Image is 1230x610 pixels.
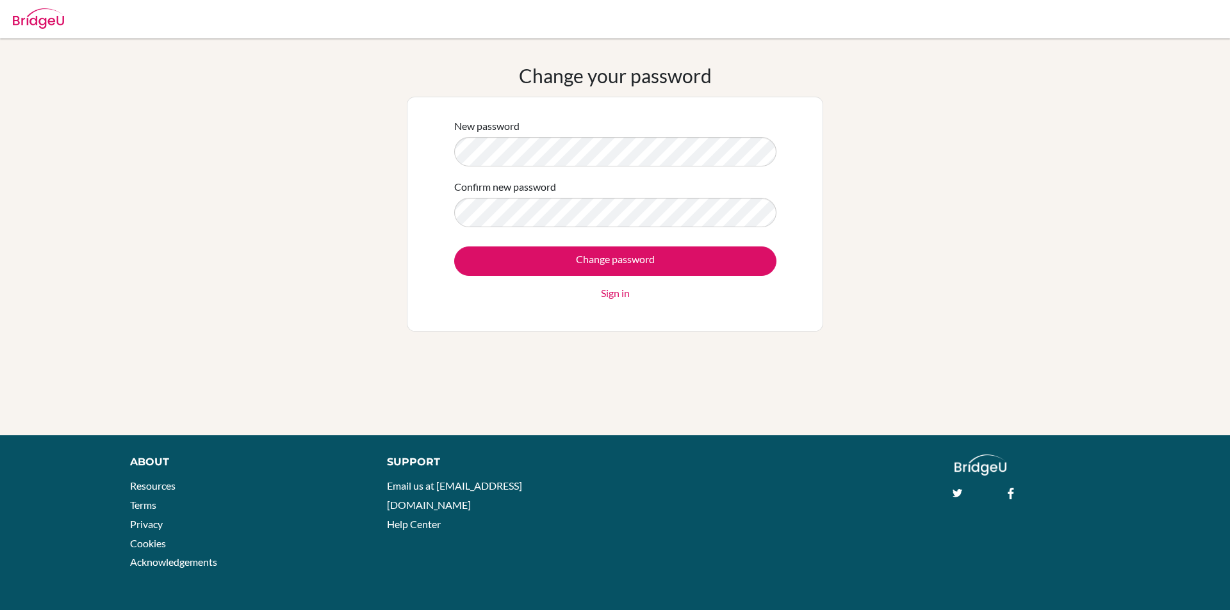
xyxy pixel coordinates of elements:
[13,8,64,29] img: Bridge-U
[454,118,520,134] label: New password
[130,479,176,492] a: Resources
[130,556,217,568] a: Acknowledgements
[130,537,166,549] a: Cookies
[955,454,1006,476] img: logo_white@2x-f4f0deed5e89b7ecb1c2cc34c3e3d731f90f0f143d5ea2071677605dd97b5244.png
[130,454,358,470] div: About
[601,285,630,301] a: Sign in
[387,454,600,470] div: Support
[387,479,522,511] a: Email us at [EMAIL_ADDRESS][DOMAIN_NAME]
[130,499,156,511] a: Terms
[519,64,712,87] h1: Change your password
[454,179,556,195] label: Confirm new password
[387,518,441,530] a: Help Center
[454,246,776,276] input: Change password
[130,518,163,530] a: Privacy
